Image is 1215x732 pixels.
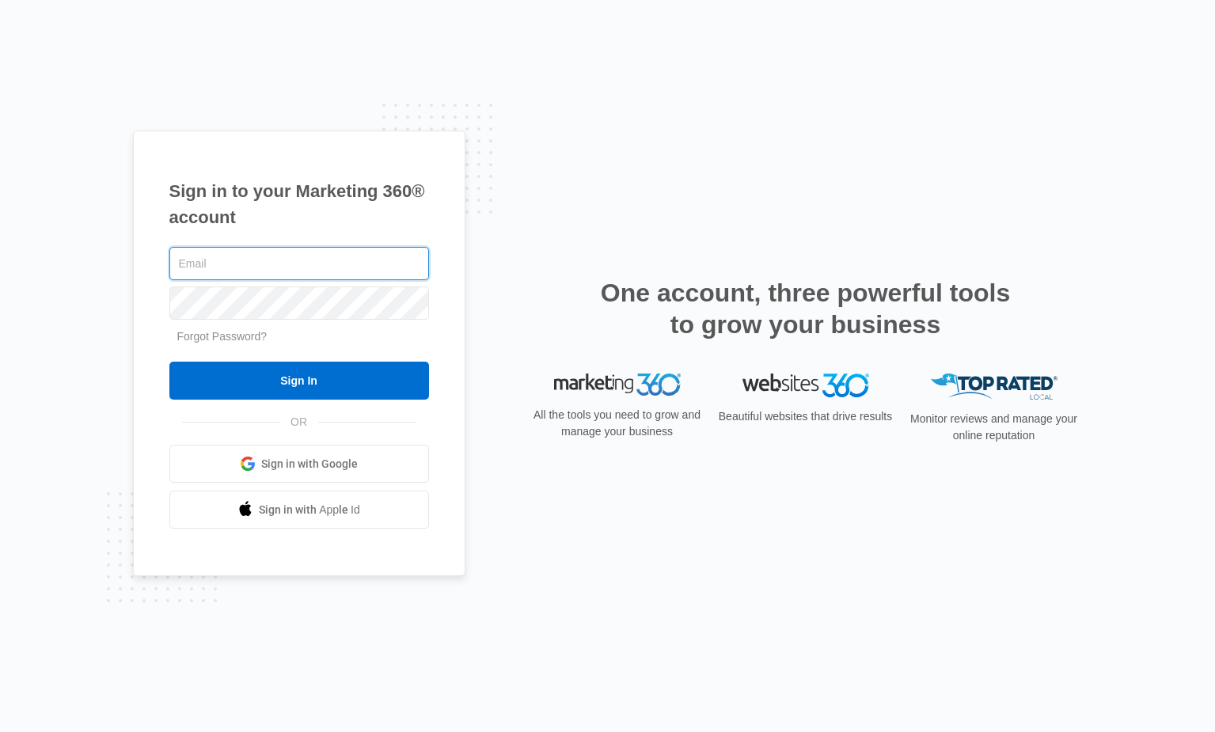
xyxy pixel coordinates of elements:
h1: Sign in to your Marketing 360® account [169,178,429,230]
img: Top Rated Local [931,374,1057,400]
a: Sign in with Google [169,445,429,483]
span: Sign in with Google [261,456,358,472]
input: Email [169,247,429,280]
h2: One account, three powerful tools to grow your business [596,277,1016,340]
a: Forgot Password? [177,330,268,343]
span: OR [279,414,318,430]
input: Sign In [169,362,429,400]
p: All the tools you need to grow and manage your business [529,407,706,440]
img: Marketing 360 [554,374,681,396]
p: Beautiful websites that drive results [717,408,894,425]
p: Monitor reviews and manage your online reputation [906,411,1083,444]
span: Sign in with Apple Id [259,502,360,518]
a: Sign in with Apple Id [169,491,429,529]
img: Websites 360 [742,374,869,396]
